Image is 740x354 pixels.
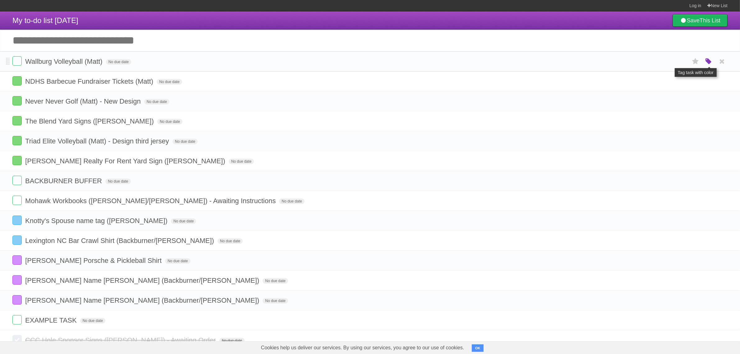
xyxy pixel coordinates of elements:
label: Done [12,275,22,285]
span: My to-do list [DATE] [12,16,78,25]
span: [PERSON_NAME] Porsche & Pickleball Shirt [25,257,163,264]
span: BACKBURNER BUFFER [25,177,103,185]
span: No due date [229,159,254,164]
label: Done [12,255,22,265]
button: OK [472,344,484,352]
span: EXAMPLE TASK [25,316,78,324]
label: Done [12,136,22,145]
span: Knotty's Spouse name tag ([PERSON_NAME]) [25,217,169,225]
span: No due date [279,198,304,204]
span: [PERSON_NAME] Name [PERSON_NAME] (Backburner/[PERSON_NAME]) [25,277,261,284]
label: Done [12,216,22,225]
label: Done [12,196,22,205]
label: Done [12,116,22,125]
span: No due date [144,99,169,105]
span: Wallburg Volleyball (Matt) [25,58,104,65]
label: Done [12,295,22,305]
span: NDHS Barbecue Fundraiser Tickets (Matt) [25,77,155,85]
span: No due date [171,218,196,224]
span: No due date [80,318,105,324]
span: Never Never Golf (Matt) - New Design [25,97,142,105]
span: [PERSON_NAME] Realty For Rent Yard Sign ([PERSON_NAME]) [25,157,227,165]
span: No due date [219,338,245,343]
span: No due date [172,139,198,144]
span: Triad Elite Volleyball (Matt) - Design third jersey [25,137,171,145]
span: No due date [263,278,288,284]
span: No due date [218,238,243,244]
span: No due date [105,179,131,184]
label: Done [12,96,22,105]
span: The Blend Yard Signs ([PERSON_NAME]) [25,117,155,125]
span: No due date [157,79,182,85]
label: Star task [690,56,701,67]
label: Done [12,56,22,66]
span: CCC Hole Sponsor Signs ([PERSON_NAME]) - Awaiting Order [25,336,217,344]
label: Done [12,156,22,165]
span: No due date [106,59,131,65]
span: No due date [157,119,182,124]
span: No due date [263,298,288,304]
a: SaveThis List [673,14,728,27]
span: [PERSON_NAME] Name [PERSON_NAME] (Backburner/[PERSON_NAME]) [25,296,261,304]
label: Done [12,235,22,245]
span: Cookies help us deliver our services. By using our services, you agree to our use of cookies. [255,342,471,354]
label: Done [12,76,22,86]
span: No due date [165,258,190,264]
label: Done [12,335,22,344]
b: This List [700,17,720,24]
span: Mohawk Workbooks ([PERSON_NAME]/[PERSON_NAME]) - Awaiting Instructions [25,197,277,205]
span: Lexington NC Bar Crawl Shirt (Backburner/[PERSON_NAME]) [25,237,216,245]
label: Done [12,176,22,185]
label: Done [12,315,22,324]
